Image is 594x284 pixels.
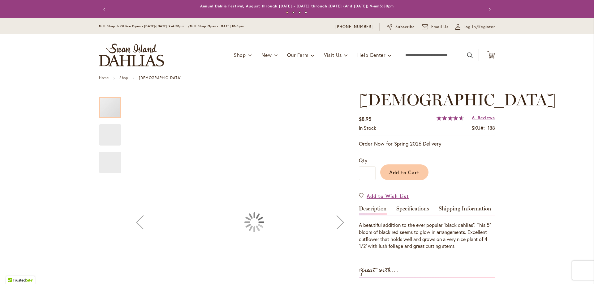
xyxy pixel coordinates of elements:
span: In stock [359,125,376,131]
span: $8.95 [359,116,371,122]
div: Availability [359,125,376,132]
a: store logo [99,44,164,66]
span: Email Us [431,24,449,30]
span: Visit Us [324,52,342,58]
strong: [DEMOGRAPHIC_DATA] [139,75,182,80]
span: Our Farm [287,52,308,58]
a: Subscribe [387,24,415,30]
a: Shipping Information [439,206,491,215]
a: Home [99,75,109,80]
button: 4 of 4 [305,11,307,14]
a: Log In/Register [455,24,495,30]
div: VOODOO [99,118,127,146]
span: New [261,52,272,58]
span: Shop [234,52,246,58]
a: Email Us [422,24,449,30]
span: Gift Shop Open - [DATE] 10-3pm [190,24,244,28]
strong: SKU [471,125,485,131]
a: Description [359,206,387,215]
span: Reviews [478,115,495,121]
button: 3 of 4 [299,11,301,14]
a: [PHONE_NUMBER] [335,24,373,30]
button: 2 of 4 [292,11,295,14]
strong: Great with... [359,265,398,275]
span: Help Center [357,52,385,58]
div: VOODOO [99,91,127,118]
button: Next [483,3,495,15]
div: VOODOO [99,146,121,173]
button: Add to Cart [380,164,428,180]
div: 93% [437,116,464,121]
span: 6 [472,115,475,121]
a: 6 Reviews [472,115,495,121]
p: Order Now for Spring 2026 Delivery [359,140,495,147]
div: 188 [488,125,495,132]
div: Detailed Product Info [359,206,495,250]
a: Shop [119,75,128,80]
a: Add to Wish List [359,193,409,200]
span: Subscribe [395,24,415,30]
span: Log In/Register [463,24,495,30]
span: Qty [359,157,367,163]
button: 1 of 4 [286,11,288,14]
span: Add to Wish List [367,193,409,200]
button: Previous [99,3,111,15]
a: Annual Dahlia Festival, August through [DATE] - [DATE] through [DATE] (And [DATE]) 9-am5:30pm [200,4,394,8]
span: Add to Cart [389,169,420,176]
span: Gift Shop & Office Open - [DATE]-[DATE] 9-4:30pm / [99,24,190,28]
span: [DEMOGRAPHIC_DATA] [359,90,556,109]
div: A beautiful addition to the ever popular "black dahlias". This 5" bloom of black red seems to glo... [359,222,495,250]
a: Specifications [396,206,429,215]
